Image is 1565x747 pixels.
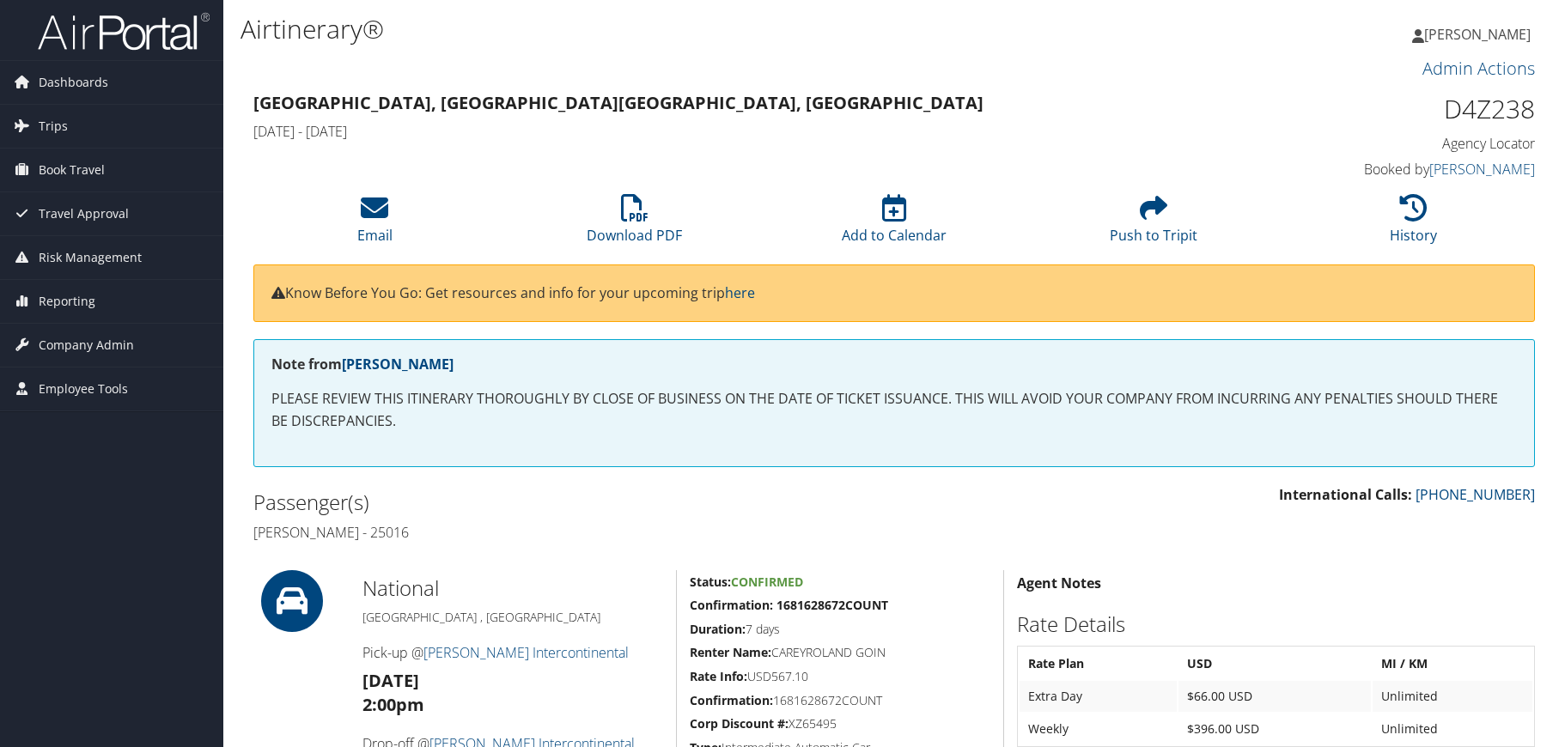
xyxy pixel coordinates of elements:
[690,692,773,708] strong: Confirmation:
[253,122,1209,141] h4: [DATE] - [DATE]
[241,11,1112,47] h1: Airtinerary®
[690,621,990,638] h5: 7 days
[39,236,142,279] span: Risk Management
[253,488,881,517] h2: Passenger(s)
[1020,714,1177,744] td: Weekly
[690,597,888,613] strong: Confirmation: 1681628672COUNT
[1279,485,1412,504] strong: International Calls:
[357,203,393,245] a: Email
[731,574,803,590] span: Confirmed
[690,668,990,685] h5: USD567.10
[1020,648,1177,679] th: Rate Plan
[1178,714,1371,744] td: $396.00 USD
[1020,681,1177,712] td: Extra Day
[362,643,664,662] h4: Pick-up @
[271,355,454,373] strong: Note from
[690,644,771,660] strong: Renter Name:
[690,668,747,684] strong: Rate Info:
[1373,714,1532,744] td: Unlimited
[423,643,629,662] a: [PERSON_NAME] Intercontinental
[1424,25,1531,44] span: [PERSON_NAME]
[39,367,128,410] span: Employee Tools
[39,105,68,148] span: Trips
[39,324,134,367] span: Company Admin
[587,203,682,245] a: Download PDF
[1110,203,1197,245] a: Push to Tripit
[39,61,108,104] span: Dashboards
[690,621,746,637] strong: Duration:
[342,355,454,373] a: [PERSON_NAME]
[271,388,1517,432] p: PLEASE REVIEW THIS ITINERARY THOROUGHLY BY CLOSE OF BUSINESS ON THE DATE OF TICKET ISSUANCE. THIS...
[1416,485,1535,504] a: [PHONE_NUMBER]
[362,574,664,603] h2: National
[1178,648,1371,679] th: USD
[362,693,424,716] strong: 2:00pm
[362,669,419,692] strong: [DATE]
[690,574,731,590] strong: Status:
[1017,610,1535,639] h2: Rate Details
[1429,160,1535,179] a: [PERSON_NAME]
[690,715,789,732] strong: Corp Discount #:
[690,644,990,661] h5: CAREYROLAND GOIN
[1017,574,1101,592] strong: Agent Notes
[1178,681,1371,712] td: $66.00 USD
[1234,160,1536,179] h4: Booked by
[1422,57,1535,80] a: Admin Actions
[1234,91,1536,127] h1: D4Z238
[271,282,1517,305] p: Know Before You Go: Get resources and info for your upcoming trip
[1373,681,1532,712] td: Unlimited
[1412,9,1548,60] a: [PERSON_NAME]
[39,192,129,235] span: Travel Approval
[725,283,755,302] a: here
[39,149,105,191] span: Book Travel
[1390,203,1437,245] a: History
[1373,648,1532,679] th: MI / KM
[253,91,983,114] strong: [GEOGRAPHIC_DATA], [GEOGRAPHIC_DATA] [GEOGRAPHIC_DATA], [GEOGRAPHIC_DATA]
[1234,134,1536,153] h4: Agency Locator
[362,609,664,626] h5: [GEOGRAPHIC_DATA] , [GEOGRAPHIC_DATA]
[38,11,210,52] img: airportal-logo.png
[690,692,990,709] h5: 1681628672COUNT
[39,280,95,323] span: Reporting
[690,715,990,732] h5: XZ65495
[253,523,881,542] h4: [PERSON_NAME] - 25016
[842,203,947,245] a: Add to Calendar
